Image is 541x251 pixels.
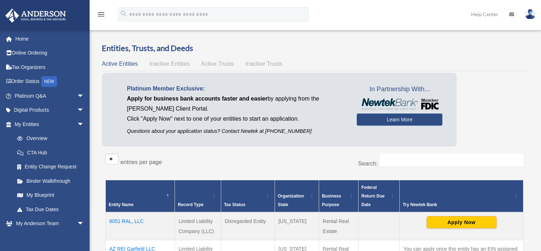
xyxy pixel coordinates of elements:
td: Rental Real Estate [319,212,359,240]
i: search [120,10,128,18]
a: Home [5,32,95,46]
a: Tax Due Dates [10,202,91,217]
span: Federal Return Due Date [361,185,385,207]
span: Active Trusts [201,61,234,67]
span: arrow_drop_down [77,217,91,231]
th: Tax Status: Activate to sort [221,180,275,213]
p: Platinum Member Exclusive: [127,84,346,94]
span: Active Entities [102,61,138,67]
a: My Anderson Teamarrow_drop_down [5,217,95,231]
p: Click "Apply Now" next to one of your entities to start an application. [127,114,346,124]
a: My Entitiesarrow_drop_down [5,117,91,131]
span: Record Type [178,202,204,207]
span: arrow_drop_down [77,89,91,103]
a: Entity Change Request [10,160,91,174]
div: NEW [41,76,57,87]
a: CTA Hub [10,145,91,160]
td: Disregarded Entity [221,212,275,240]
span: In Partnership With... [357,84,442,95]
img: User Pic [525,9,536,19]
a: Order StatusNEW [5,74,95,89]
th: Business Purpose: Activate to sort [319,180,359,213]
button: Apply Now [427,216,497,228]
td: [US_STATE] [275,212,319,240]
span: arrow_drop_down [77,103,91,118]
th: Entity Name: Activate to invert sorting [106,180,175,213]
span: Business Purpose [322,194,341,207]
img: NewtekBankLogoSM.png [360,98,439,110]
p: Questions about your application status? Contact Newtek at [PHONE_NUMBER] [127,127,346,136]
th: Federal Return Due Date: Activate to sort [359,180,400,213]
th: Try Newtek Bank : Activate to sort [400,180,523,213]
i: menu [97,10,105,19]
span: Entity Name [109,202,133,207]
td: Limited Liability Company (LLC) [175,212,221,240]
h3: Entities, Trusts, and Deeds [102,43,527,54]
th: Organization State: Activate to sort [275,180,319,213]
label: entries per page [120,159,162,165]
a: Overview [10,131,88,146]
a: Platinum Q&Aarrow_drop_down [5,89,95,103]
img: Anderson Advisors Platinum Portal [3,9,68,23]
a: Learn More [357,113,442,126]
span: Apply for business bank accounts faster and easier [127,96,267,102]
a: Digital Productsarrow_drop_down [5,103,95,117]
p: by applying from the [PERSON_NAME] Client Portal. [127,94,346,114]
label: Search: [358,161,378,167]
td: 8051 RAL, LLC [106,212,175,240]
span: Inactive Trusts [246,61,283,67]
a: Online Ordering [5,46,95,60]
a: Binder Walkthrough [10,174,91,188]
a: menu [97,13,105,19]
span: Inactive Entities [150,61,190,67]
div: Try Newtek Bank [403,200,512,209]
span: Tax Status [224,202,246,207]
th: Record Type: Activate to sort [175,180,221,213]
span: arrow_drop_down [77,117,91,132]
a: Tax Organizers [5,60,95,74]
a: My Blueprint [10,188,91,203]
span: Organization State [278,194,304,207]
